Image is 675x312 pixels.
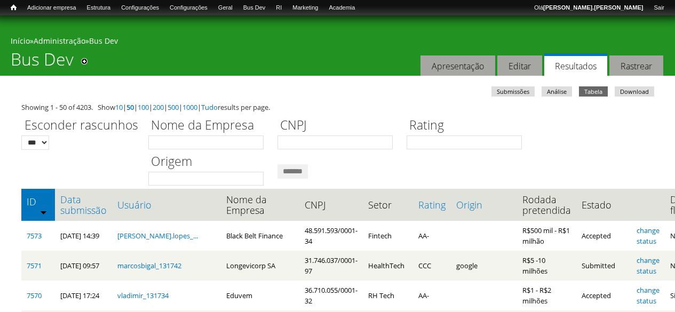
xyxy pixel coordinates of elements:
[451,251,517,281] td: google
[517,221,576,251] td: R$500 mil - R$1 milhão
[22,3,82,13] a: Adicionar empresa
[637,226,660,246] a: change status
[299,221,363,251] td: 48.591.593/0001-34
[363,281,413,310] td: RH Tech
[153,102,164,112] a: 200
[60,194,107,215] a: Data submissão
[299,189,363,221] th: CNPJ
[221,189,299,221] th: Nome da Empresa
[323,3,360,13] a: Academia
[576,189,631,221] th: Estado
[221,281,299,310] td: Eduvem
[576,251,631,281] td: Submitted
[21,116,141,135] label: Esconder rascunhos
[517,189,576,221] th: Rodada pretendida
[11,4,17,11] span: Início
[27,196,50,207] a: ID
[413,221,451,251] td: AA-
[413,251,451,281] td: CCC
[117,261,181,270] a: marcosbigal_131742
[21,102,654,113] div: Showing 1 - 50 of 4203. Show | | | | | | results per page.
[117,231,198,241] a: [PERSON_NAME].lopes_...
[221,251,299,281] td: Longevicorp SA
[363,221,413,251] td: Fintech
[11,36,664,49] div: » »
[413,281,451,310] td: AA-
[221,221,299,251] td: Black Belt Finance
[517,251,576,281] td: R$5 -10 milhões
[89,36,118,46] a: Bus Dev
[517,281,576,310] td: R$1 - R$2 milhões
[420,55,495,76] a: Apresentação
[116,3,164,13] a: Configurações
[637,285,660,306] a: change status
[576,221,631,251] td: Accepted
[271,3,287,13] a: RI
[117,291,169,300] a: vladimir_131734
[55,221,112,251] td: [DATE] 14:39
[201,102,218,112] a: Tudo
[11,36,30,46] a: Início
[543,4,643,11] strong: [PERSON_NAME].[PERSON_NAME]
[182,102,197,112] a: 1000
[363,189,413,221] th: Setor
[363,251,413,281] td: HealthTech
[115,102,123,112] a: 10
[542,86,572,97] a: Análise
[544,53,607,76] a: Resultados
[27,291,42,300] a: 7570
[299,251,363,281] td: 31.746.037/0001-97
[40,209,47,215] img: ordem crescente
[648,3,670,13] a: Sair
[126,102,134,112] a: 50
[148,153,271,172] label: Origem
[27,231,42,241] a: 7573
[27,261,42,270] a: 7571
[55,281,112,310] td: [DATE] 17:24
[637,255,660,276] a: change status
[418,199,446,210] a: Rating
[164,3,213,13] a: Configurações
[529,3,648,13] a: Olá[PERSON_NAME].[PERSON_NAME]
[407,116,529,135] label: Rating
[213,3,238,13] a: Geral
[11,49,74,76] h1: Bus Dev
[82,3,116,13] a: Estrutura
[5,3,22,13] a: Início
[287,3,323,13] a: Marketing
[138,102,149,112] a: 100
[615,86,654,97] a: Download
[168,102,179,112] a: 500
[609,55,663,76] a: Rastrear
[117,199,216,210] a: Usuário
[576,281,631,310] td: Accepted
[34,36,85,46] a: Administração
[579,86,608,97] a: Tabela
[55,251,112,281] td: [DATE] 09:57
[148,116,271,135] label: Nome da Empresa
[497,55,542,76] a: Editar
[456,199,512,210] a: Origin
[277,116,400,135] label: CNPJ
[238,3,271,13] a: Bus Dev
[491,86,535,97] a: Submissões
[299,281,363,310] td: 36.710.055/0001-32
